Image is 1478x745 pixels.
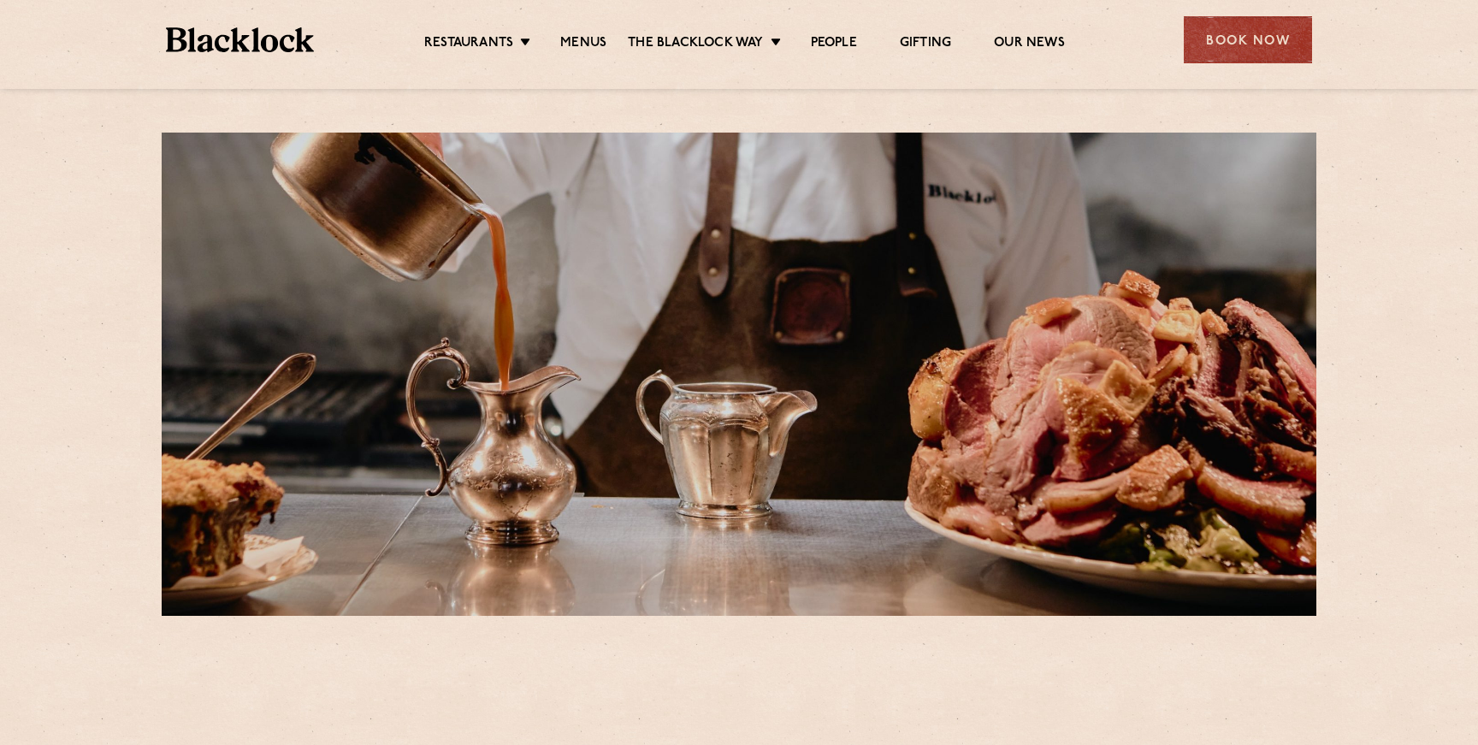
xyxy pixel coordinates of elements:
[994,35,1065,54] a: Our News
[424,35,513,54] a: Restaurants
[811,35,857,54] a: People
[1184,16,1312,63] div: Book Now
[560,35,606,54] a: Menus
[900,35,951,54] a: Gifting
[166,27,314,52] img: BL_Textured_Logo-footer-cropped.svg
[628,35,763,54] a: The Blacklock Way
